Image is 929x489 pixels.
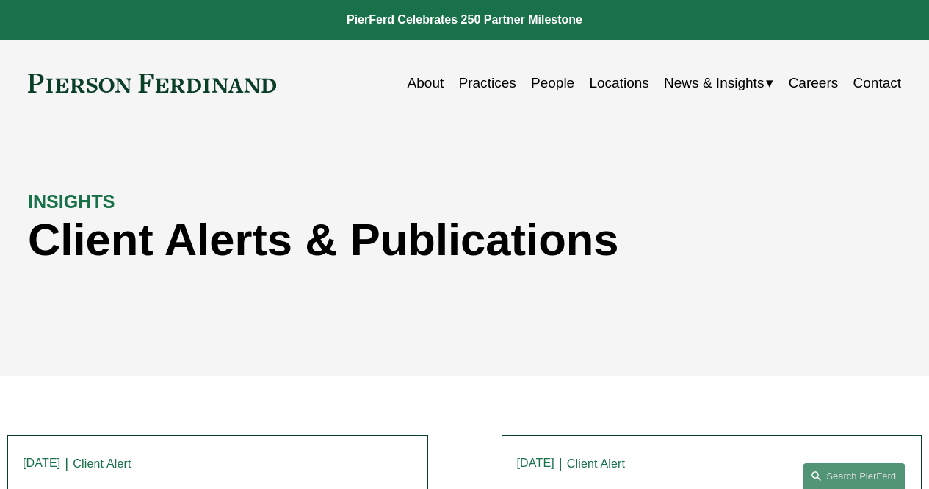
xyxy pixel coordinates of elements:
[28,214,683,265] h1: Client Alerts & Publications
[589,69,648,97] a: Locations
[853,69,902,97] a: Contact
[567,457,625,470] a: Client Alert
[459,69,516,97] a: Practices
[73,457,131,470] a: Client Alert
[664,69,773,97] a: folder dropdown
[531,69,574,97] a: People
[517,457,554,469] time: [DATE]
[664,71,764,96] span: News & Insights
[803,463,905,489] a: Search this site
[408,69,444,97] a: About
[28,191,115,212] strong: INSIGHTS
[789,69,839,97] a: Careers
[23,457,60,469] time: [DATE]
